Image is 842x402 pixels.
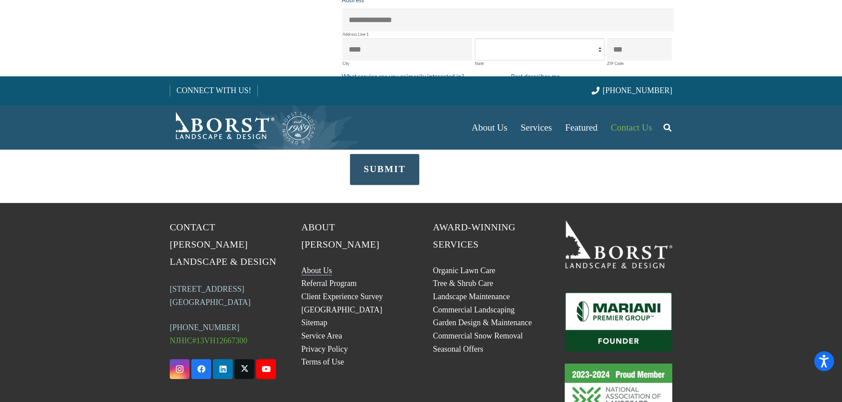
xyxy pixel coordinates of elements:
a: Facebook [191,359,211,379]
a: About Us [465,105,514,150]
label: Address Line 1 [343,32,674,36]
a: YouTube [256,359,276,379]
a: LinkedIn [213,359,233,379]
a: Commercial Snow Removal [433,331,523,340]
a: Instagram [170,359,190,379]
span: NJHIC#13VH12667300 [170,336,247,345]
label: State [475,61,604,65]
span: Contact Us [611,122,652,133]
a: Borst-Logo [170,110,316,145]
a: Terms of Use [302,357,344,366]
span: Contact [PERSON_NAME] Landscape & Design [170,222,276,267]
span: Award-Winning Services [433,222,515,250]
a: Client Experience Survey [302,292,383,301]
a: Contact Us [604,105,659,150]
a: Referral Program [302,279,357,288]
a: About Us [302,266,332,275]
a: X [235,359,254,379]
a: [PHONE_NUMBER] [592,86,672,95]
span: About Us [472,122,507,133]
span: About [PERSON_NAME] [302,222,380,250]
span: Best describes me [511,72,560,80]
a: Mariani_Badge_Full_Founder [565,292,673,351]
span: What service are you primarily interested in? [342,72,464,80]
a: Service Area [302,331,342,340]
span: Featured [565,122,597,133]
a: Garden Design & Maintenance [433,318,532,327]
a: Featured [559,105,604,150]
label: ZIP Code [607,61,672,65]
a: Organic Lawn Care [433,266,496,275]
a: 19BorstLandscape_Logo_W [565,219,673,268]
a: Tree & Shrub Care [433,279,493,288]
a: Seasonal Offers [433,345,483,353]
a: Search [659,116,676,139]
label: City [343,61,472,65]
a: Landscape Maintenance [433,292,510,301]
a: [STREET_ADDRESS][GEOGRAPHIC_DATA] [170,285,251,307]
span: [PHONE_NUMBER] [603,86,672,95]
a: [GEOGRAPHIC_DATA] [302,305,383,314]
a: Privacy Policy [302,345,348,353]
span: Services [521,122,552,133]
a: Commercial Landscaping [433,305,514,314]
a: [PHONE_NUMBER] [170,323,239,332]
a: Sitemap [302,318,328,327]
a: Services [514,105,559,150]
button: SUBMIT [350,154,419,185]
a: CONNECT WITH US! [170,80,257,101]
